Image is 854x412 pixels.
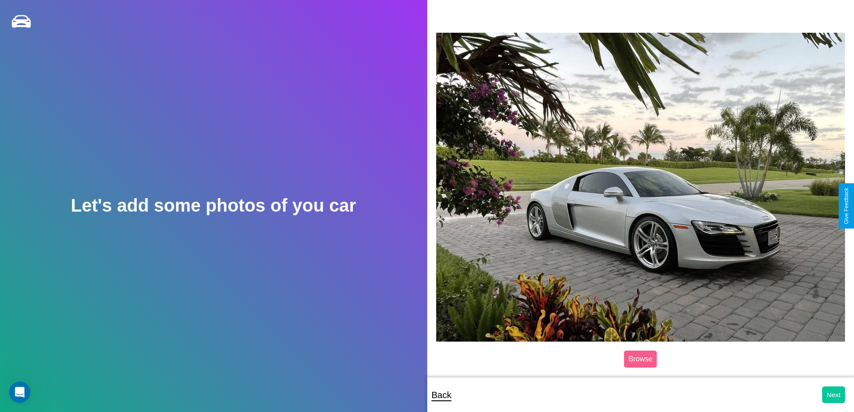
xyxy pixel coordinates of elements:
[624,351,657,368] label: Browse
[9,382,30,403] iframe: Intercom live chat
[843,188,850,224] div: Give Feedback
[432,387,451,403] p: Back
[436,33,845,341] img: posted
[822,386,845,403] button: Next
[71,195,356,216] h2: Let's add some photos of you car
